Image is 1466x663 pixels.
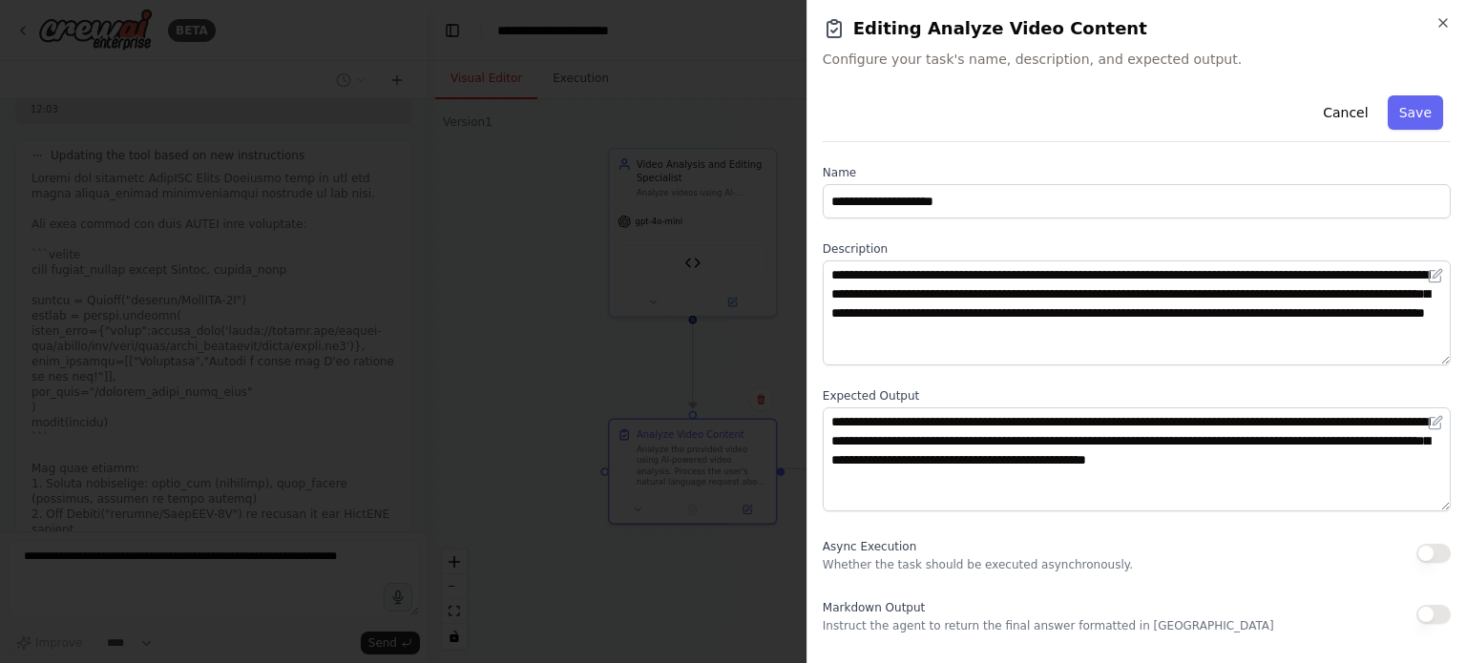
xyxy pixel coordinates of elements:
span: Markdown Output [823,601,925,614]
label: Description [823,241,1451,257]
button: Save [1388,95,1443,130]
span: Async Execution [823,540,916,553]
h2: Editing Analyze Video Content [823,15,1451,42]
p: Whether the task should be executed asynchronously. [823,557,1133,572]
label: Name [823,165,1451,180]
button: Open in editor [1424,411,1447,434]
span: Configure your task's name, description, and expected output. [823,50,1451,69]
p: Instruct the agent to return the final answer formatted in [GEOGRAPHIC_DATA] [823,618,1274,633]
label: Expected Output [823,388,1451,404]
button: Open in editor [1424,264,1447,287]
button: Cancel [1311,95,1379,130]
